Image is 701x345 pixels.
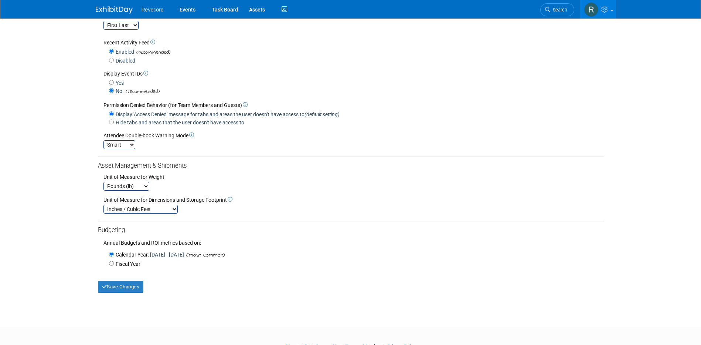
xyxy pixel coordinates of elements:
[98,281,144,293] button: Save Changes
[114,119,244,126] label: Hide tabs and areas that the user doesn't have access to
[123,88,160,96] span: (recommended)
[98,161,603,170] div: Asset Management & Shipments
[550,7,567,13] span: Search
[98,226,603,235] div: Budgeting
[103,39,603,46] div: Recent Activity Feed
[184,251,225,259] span: (most common)
[103,132,603,139] div: Attendee Double-book Warning Mode
[103,70,603,77] div: Display Event IDs
[103,101,603,109] div: Permission Denied Behavior (for Team Members and Guests)
[96,6,133,14] img: ExhibitDay
[103,173,603,181] div: Unit of Measure for Weight
[114,48,134,56] label: Enabled
[116,261,140,267] span: Fiscal Year
[540,3,574,16] a: Search
[134,48,170,56] span: (recommended)
[114,87,122,95] label: No
[98,235,603,247] div: Annual Budgets and ROI metrics based on:
[584,3,598,17] img: Rachael Sires
[304,111,340,117] i: (default setting)
[103,196,603,204] div: Unit of Measure for Dimensions and Storage Footprint
[142,7,164,13] span: Revecore
[116,252,148,258] span: Calendar Year
[114,111,340,118] label: Display 'Access Denied' message for tabs and areas the user doesn't have access to
[114,57,135,64] label: Disabled
[114,251,184,258] label: : [DATE] - [DATE]
[114,79,124,87] label: Yes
